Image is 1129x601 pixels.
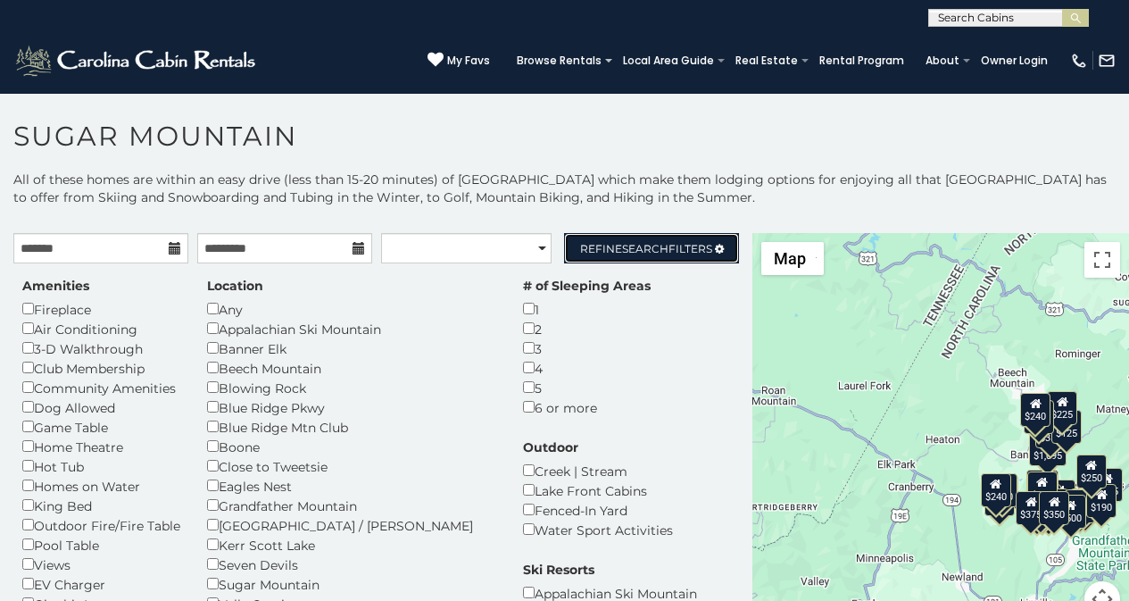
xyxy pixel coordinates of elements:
[22,319,180,338] div: Air Conditioning
[207,437,496,456] div: Boone
[580,242,712,255] span: Refine Filters
[1026,470,1057,504] div: $190
[207,378,496,397] div: Blowing Rock
[523,438,578,456] label: Outdoor
[22,535,180,555] div: Pool Table
[523,299,651,319] div: 1
[207,358,496,378] div: Beech Mountain
[972,48,1057,73] a: Owner Login
[774,249,806,268] span: Map
[1029,432,1067,466] div: $1,095
[22,456,180,476] div: Hot Tub
[523,500,673,520] div: Fenced-In Yard
[207,515,496,535] div: [GEOGRAPHIC_DATA] / [PERSON_NAME]
[447,53,490,69] span: My Favs
[1084,242,1120,278] button: Toggle fullscreen view
[22,437,180,456] div: Home Theatre
[207,397,496,417] div: Blue Ridge Pkwy
[22,338,180,358] div: 3-D Walkthrough
[523,358,651,378] div: 4
[428,52,490,70] a: My Favs
[207,555,496,574] div: Seven Devils
[1051,410,1082,444] div: $125
[508,48,610,73] a: Browse Rentals
[1047,391,1077,425] div: $225
[523,397,651,417] div: 6 or more
[207,338,496,358] div: Banner Elk
[1045,480,1075,513] div: $200
[207,417,496,437] div: Blue Ridge Mtn Club
[22,555,180,574] div: Views
[523,319,651,338] div: 2
[22,476,180,496] div: Homes on Water
[1065,489,1095,523] div: $195
[1020,393,1050,427] div: $240
[22,378,180,397] div: Community Amenities
[1092,468,1123,502] div: $155
[22,417,180,437] div: Game Table
[13,43,261,79] img: White-1-2.png
[523,461,673,480] div: Creek | Stream
[1086,484,1117,518] div: $190
[22,496,180,515] div: King Bed
[810,48,913,73] a: Rental Program
[564,233,739,263] a: RefineSearchFilters
[22,397,180,417] div: Dog Allowed
[726,48,807,73] a: Real Estate
[207,319,496,338] div: Appalachian Ski Mountain
[207,496,496,515] div: Grandfather Mountain
[22,299,180,319] div: Fireplace
[207,456,496,476] div: Close to Tweetsie
[917,48,968,73] a: About
[207,277,263,295] label: Location
[207,574,496,594] div: Sugar Mountain
[207,535,496,555] div: Kerr Scott Lake
[761,242,824,275] button: Change map style
[523,561,594,579] label: Ski Resorts
[523,338,651,358] div: 3
[1027,472,1058,505] div: $300
[622,242,668,255] span: Search
[207,299,496,319] div: Any
[523,480,673,500] div: Lake Front Cabins
[22,574,180,594] div: EV Charger
[22,515,180,535] div: Outdoor Fire/Fire Table
[22,358,180,378] div: Club Membership
[523,277,651,295] label: # of Sleeping Areas
[1098,52,1116,70] img: mail-regular-white.png
[1056,495,1086,529] div: $500
[1039,491,1069,525] div: $350
[1017,491,1047,525] div: $375
[523,378,651,397] div: 5
[1076,455,1107,488] div: $250
[523,520,673,539] div: Water Sport Activities
[614,48,723,73] a: Local Area Guide
[981,473,1011,507] div: $240
[1070,52,1088,70] img: phone-regular-white.png
[22,277,89,295] label: Amenities
[207,476,496,496] div: Eagles Nest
